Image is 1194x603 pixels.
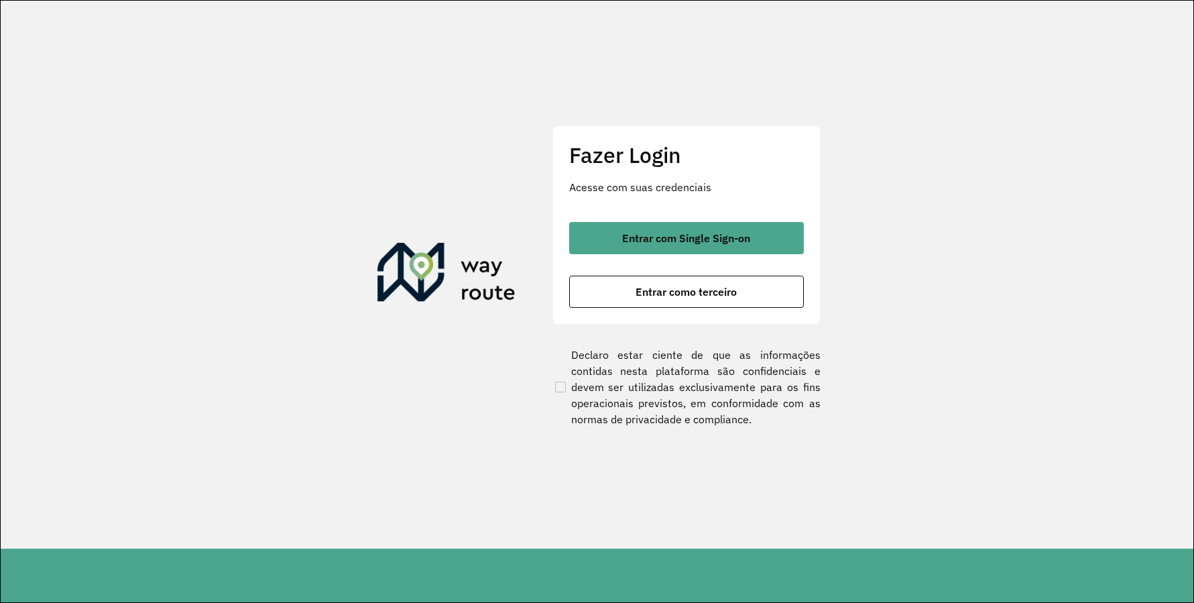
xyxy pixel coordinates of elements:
[552,347,821,427] label: Declaro estar ciente de que as informações contidas nesta plataforma são confidenciais e devem se...
[569,276,804,308] button: button
[569,179,804,195] p: Acesse com suas credenciais
[569,142,804,168] h2: Fazer Login
[569,222,804,254] button: button
[636,286,737,297] span: Entrar como terceiro
[377,243,516,307] img: Roteirizador AmbevTech
[622,233,750,243] span: Entrar com Single Sign-on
